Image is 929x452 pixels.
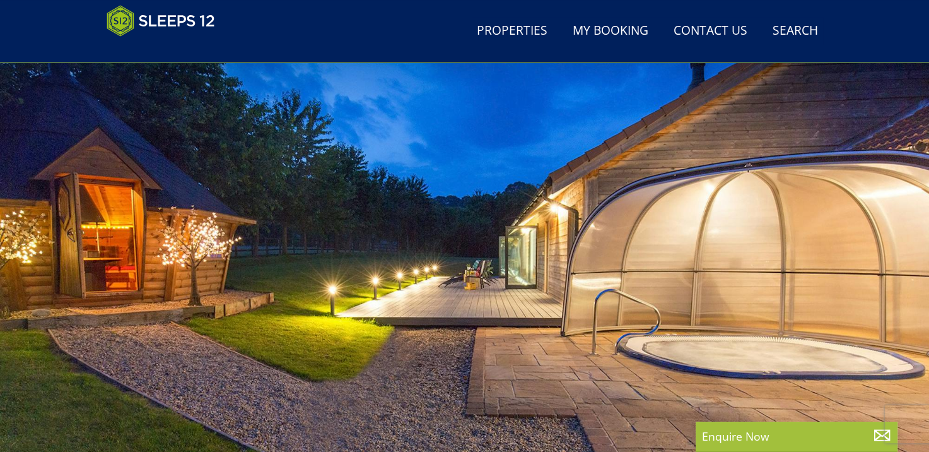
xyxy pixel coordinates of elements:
a: Contact Us [669,17,752,45]
a: Properties [472,17,552,45]
a: Search [768,17,823,45]
iframe: Customer reviews powered by Trustpilot [100,44,233,55]
a: My Booking [568,17,653,45]
img: Sleeps 12 [107,5,215,37]
p: Enquire Now [702,428,891,444]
